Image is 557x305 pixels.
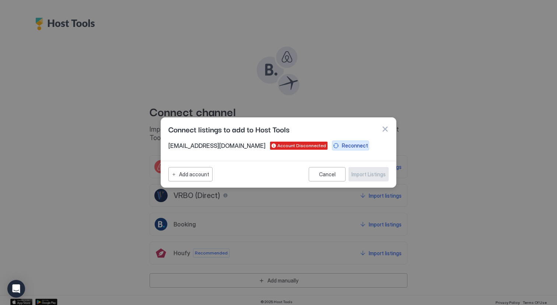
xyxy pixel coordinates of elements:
[168,124,290,135] span: Connect listings to add to Host Tools
[351,170,386,178] div: Import Listings
[7,280,25,298] div: Open Intercom Messenger
[319,171,336,177] div: Cancel
[168,167,213,181] button: Add account
[332,141,369,150] button: Reconnect
[309,167,346,181] button: Cancel
[179,170,209,178] div: Add account
[348,167,389,181] button: Import Listings
[277,142,326,149] span: Account Disconnected
[168,142,266,149] span: [EMAIL_ADDRESS][DOMAIN_NAME]
[342,142,368,149] div: Reconnect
